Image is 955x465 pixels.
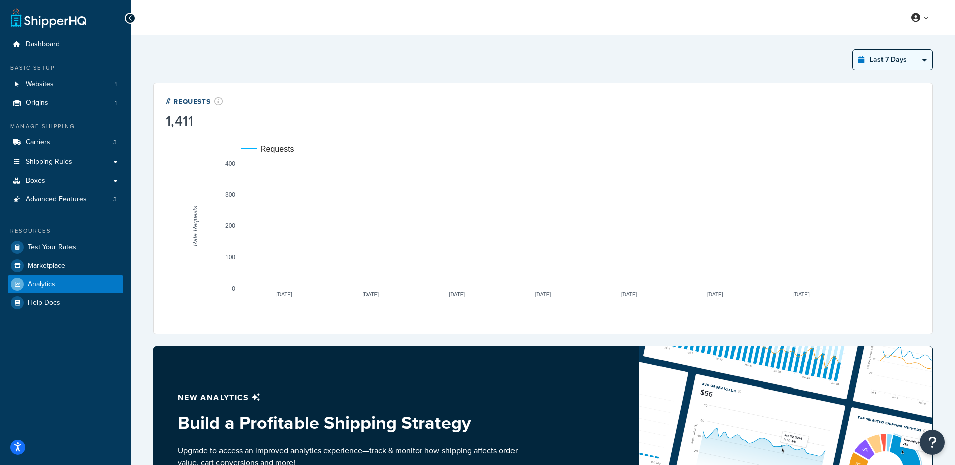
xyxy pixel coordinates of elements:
span: Origins [26,99,48,107]
text: Requests [260,145,295,153]
p: New analytics [178,391,519,405]
text: 400 [225,160,235,167]
span: 3 [113,195,117,204]
a: Carriers3 [8,133,123,152]
a: Advanced Features3 [8,190,123,209]
text: [DATE] [535,292,551,297]
div: Basic Setup [8,64,123,72]
span: Dashboard [26,40,60,49]
text: Rate Requests [192,206,199,246]
svg: A chart. [166,130,920,322]
text: [DATE] [793,292,810,297]
text: [DATE] [362,292,379,297]
span: Analytics [28,280,55,289]
span: Help Docs [28,299,60,307]
span: 3 [113,138,117,147]
div: Manage Shipping [8,122,123,131]
span: 1 [115,80,117,89]
text: [DATE] [449,292,465,297]
text: 100 [225,254,235,261]
text: [DATE] [621,292,637,297]
a: Marketplace [8,257,123,275]
span: Carriers [26,138,50,147]
li: Advanced Features [8,190,123,209]
li: Carriers [8,133,123,152]
a: Help Docs [8,294,123,312]
a: Analytics [8,275,123,293]
button: Open Resource Center [920,430,945,455]
text: 200 [225,222,235,229]
a: Origins1 [8,94,123,112]
text: [DATE] [276,292,292,297]
a: Boxes [8,172,123,190]
div: # Requests [166,95,223,107]
a: Dashboard [8,35,123,54]
span: Websites [26,80,54,89]
a: Websites1 [8,75,123,94]
span: 1 [115,99,117,107]
span: Shipping Rules [26,158,72,166]
div: Resources [8,227,123,236]
a: Test Your Rates [8,238,123,256]
div: 1,411 [166,114,223,128]
text: 300 [225,191,235,198]
li: Websites [8,75,123,94]
span: Marketplace [28,262,65,270]
li: Origins [8,94,123,112]
text: 0 [232,285,235,292]
span: Test Your Rates [28,243,76,252]
h3: Build a Profitable Shipping Strategy [178,413,519,433]
a: Shipping Rules [8,152,123,171]
span: Boxes [26,177,45,185]
span: Advanced Features [26,195,87,204]
text: [DATE] [707,292,723,297]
